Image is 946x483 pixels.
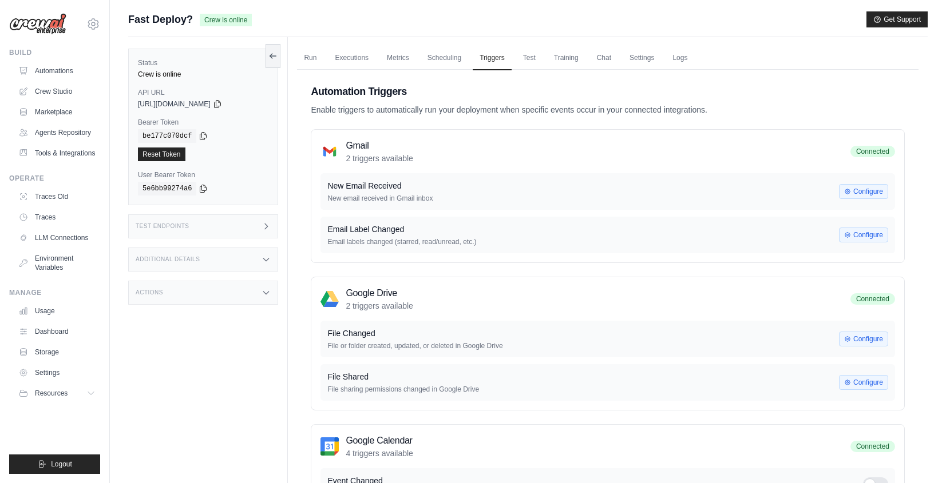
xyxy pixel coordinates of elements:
a: Dashboard [14,322,100,341]
iframe: Chat Widget [889,428,946,483]
h3: Actions [136,289,163,296]
a: Marketplace [14,103,100,121]
label: API URL [138,88,268,97]
a: LLM Connections [14,229,100,247]
span: Fast Deploy? [128,11,193,27]
h3: Test Endpoints [136,223,189,230]
img: Google Calendar [320,437,339,456]
a: Settings [14,364,100,382]
a: Traces [14,208,100,226]
h3: Google Drive [346,286,413,300]
a: Training [547,46,585,70]
p: 4 triggers available [346,448,413,459]
a: Automations [14,62,100,80]
div: Crew is online [138,70,268,79]
span: Connected [850,146,895,157]
label: Status [138,58,268,67]
h3: Additional Details [136,256,200,263]
a: Scheduling [421,46,468,70]
span: Connected [850,441,895,452]
button: Configure [839,332,888,346]
p: Enable triggers to automatically run your deployment when specific events occur in your connected... [311,104,905,115]
a: Logs [666,46,694,70]
code: be177c070dcf [138,129,196,143]
a: Triggers [473,46,512,70]
div: Manage [9,288,100,297]
img: Logo [9,13,66,35]
button: Configure [839,375,888,390]
a: Agents Repository [14,123,100,142]
p: File sharing permissions changed in Google Drive [327,385,839,394]
p: Email Label Changed [327,223,839,235]
span: Logout [51,460,72,469]
button: Logout [9,454,100,474]
button: Get Support [866,11,928,27]
label: Bearer Token [138,118,268,127]
div: Operate [9,174,100,183]
p: New Email Received [327,180,839,191]
a: Usage [14,302,100,320]
a: Environment Variables [14,249,100,277]
label: User Bearer Token [138,170,268,179]
p: File Shared [327,371,839,382]
a: Storage [14,343,100,361]
h3: Google Calendar [346,434,413,448]
img: Google Drive [320,290,339,308]
a: Tools & Integrations [14,144,100,162]
a: Test [516,46,543,70]
span: Connected [850,293,895,305]
p: New email received in Gmail inbox [327,194,839,203]
a: Reset Token [138,147,185,161]
span: Resources [35,389,68,398]
a: Traces Old [14,187,100,206]
span: [URL][DOMAIN_NAME] [138,99,211,109]
span: Crew is online [200,14,252,26]
div: Build [9,48,100,57]
img: Gmail [320,142,339,161]
button: Resources [14,384,100,402]
a: Executions [328,46,375,70]
a: Crew Studio [14,82,100,101]
h2: Automation Triggers [311,83,905,99]
button: Configure [839,184,888,199]
p: File or folder created, updated, or deleted in Google Drive [327,341,839,350]
a: Settings [623,46,661,70]
code: 5e6bb99274a6 [138,182,196,195]
p: 2 triggers available [346,300,413,312]
a: Metrics [380,46,416,70]
button: Configure [839,227,888,242]
p: File Changed [327,328,839,339]
h3: Gmail [346,139,413,153]
a: Chat [590,46,618,70]
p: Email labels changed (starred, read/unread, etc.) [327,237,839,246]
a: Run [297,46,323,70]
p: 2 triggers available [346,153,413,164]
